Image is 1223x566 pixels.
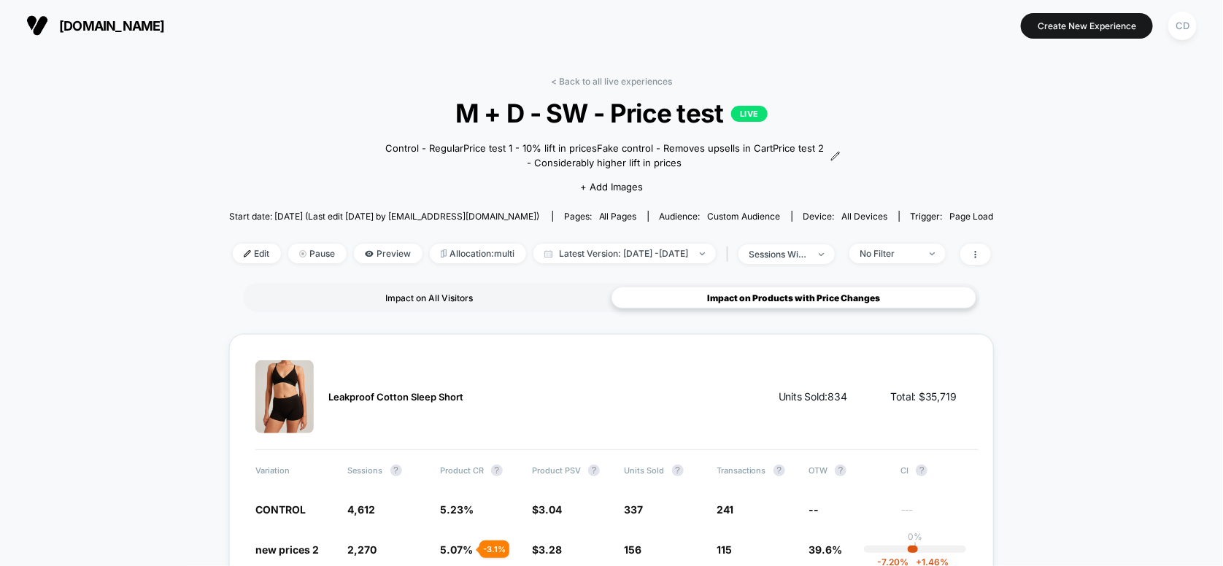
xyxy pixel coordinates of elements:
[551,76,672,87] a: < Back to all live experiences
[900,505,978,516] span: ---
[916,465,927,476] button: ?
[717,503,733,516] span: 241
[792,211,899,222] span: Device:
[809,503,819,516] span: --
[773,465,785,476] button: ?
[625,543,642,556] span: 156
[268,98,956,128] span: M + D - SW - Price test
[22,14,169,37] button: [DOMAIN_NAME]
[779,389,847,404] span: Units Sold: 834
[348,465,425,476] span: Sessions
[441,249,447,257] img: rebalance
[390,465,402,476] button: ?
[532,543,562,556] span: $3.28
[891,389,957,404] span: Total: $ 35,719
[59,18,165,34] span: [DOMAIN_NAME]
[809,543,842,556] span: 39.6%
[328,391,463,403] span: Leakproof Cotton Sleep Short
[26,15,48,36] img: Visually logo
[247,287,611,309] div: Impact on All Visitors
[299,250,306,257] img: end
[914,542,917,553] p: |
[625,503,644,516] span: 337
[533,244,716,263] span: Latest Version: [DATE] - [DATE]
[731,106,768,122] p: LIVE
[900,465,978,476] span: CI
[625,465,702,476] span: Units Sold
[911,211,994,222] div: Trigger:
[908,531,922,542] p: 0%
[255,360,314,433] img: Leakproof Cotton Sleep Short
[611,287,976,309] div: Impact on Products with Price Changes
[749,249,808,260] div: sessions with impression
[599,211,637,222] span: all pages
[440,543,473,556] span: 5.07%
[700,252,705,255] img: end
[588,465,600,476] button: ?
[479,540,509,558] div: - 3.1 %
[819,253,824,256] img: end
[1021,13,1153,39] button: Create New Experience
[255,503,306,516] span: CONTROL
[244,250,251,257] img: edit
[1164,11,1201,41] button: CD
[288,244,347,263] span: Pause
[723,244,738,265] span: |
[255,465,333,476] span: Variation
[717,465,794,476] span: Transactions
[354,244,423,263] span: Preview
[660,211,781,222] div: Audience:
[382,141,827,170] span: Control - RegularPrice test 1 - 10% lift in pricesFake control - Removes upsells in CartPrice tes...
[544,250,552,257] img: calendar
[717,543,732,556] span: 115
[440,465,517,476] span: Product CR
[564,211,637,222] div: Pages:
[1168,12,1197,40] div: CD
[930,252,935,255] img: end
[229,211,539,222] span: Start date: [DATE] (Last edit [DATE] by [EMAIL_ADDRESS][DOMAIN_NAME])
[809,465,886,476] span: OTW
[708,211,781,222] span: Custom Audience
[835,465,846,476] button: ?
[348,503,376,516] span: 4,612
[860,248,919,259] div: No Filter
[842,211,888,222] span: all devices
[255,543,319,556] span: new prices 2
[672,465,684,476] button: ?
[348,543,377,556] span: 2,270
[233,244,281,263] span: Edit
[580,181,643,193] span: + Add Images
[491,465,503,476] button: ?
[532,465,609,476] span: Product PSV
[532,503,562,516] span: $3.04
[950,211,994,222] span: Page Load
[430,244,526,263] span: Allocation: multi
[440,503,474,516] span: 5.23%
